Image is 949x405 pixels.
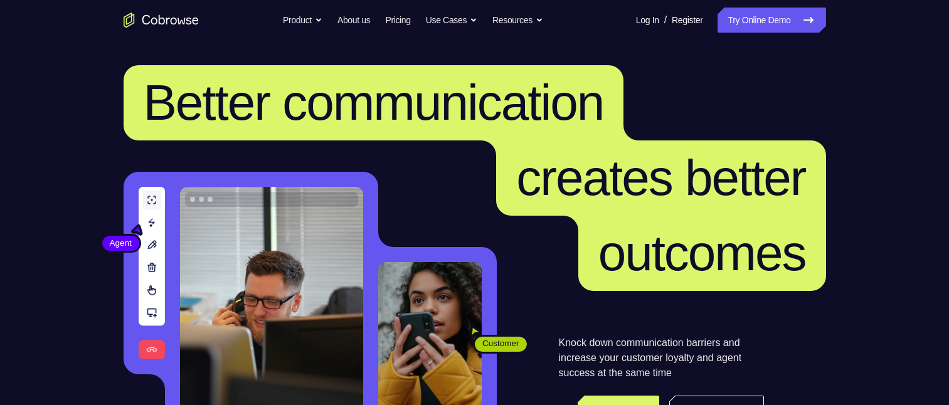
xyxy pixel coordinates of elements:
span: outcomes [598,225,806,281]
a: Log In [636,8,659,33]
span: creates better [516,150,805,206]
a: Register [672,8,702,33]
button: Use Cases [426,8,477,33]
button: Resources [492,8,543,33]
button: Product [283,8,322,33]
a: Try Online Demo [718,8,825,33]
span: / [664,13,667,28]
a: Pricing [385,8,410,33]
span: Better communication [144,75,604,130]
a: Go to the home page [124,13,199,28]
p: Knock down communication barriers and increase your customer loyalty and agent success at the sam... [559,335,764,381]
a: About us [337,8,370,33]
